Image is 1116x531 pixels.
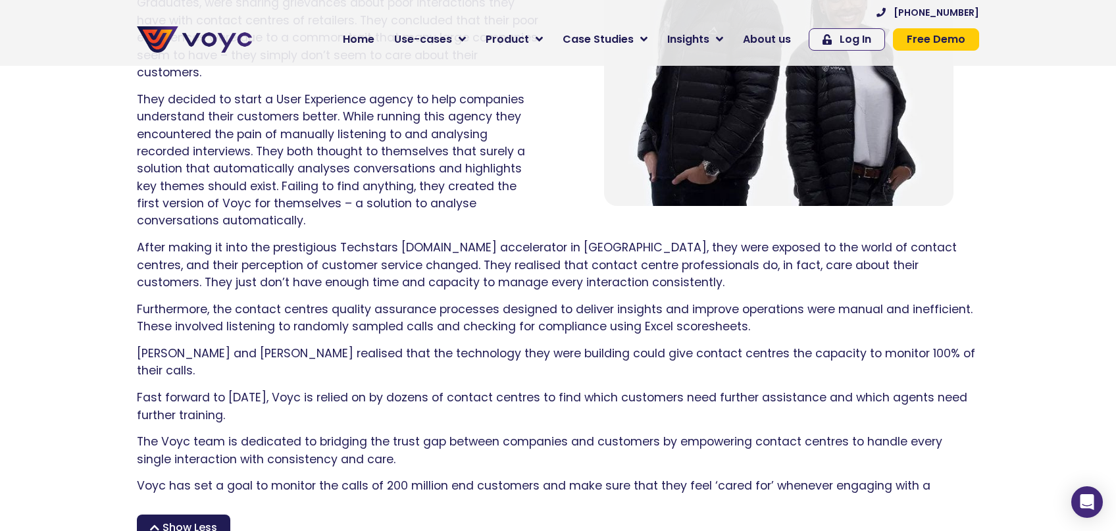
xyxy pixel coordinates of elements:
p: [PERSON_NAME] and [PERSON_NAME] realised that the technology they were building could give contac... [137,345,979,380]
span: Log In [840,34,871,45]
span: About us [743,32,791,47]
a: About us [733,26,801,53]
p: Fast forward to [DATE], Voyc is relied on by dozens of contact centres to find which customers ne... [137,389,979,424]
div: Open Intercom Messenger [1071,486,1103,518]
span: Insights [667,32,709,47]
a: Use-cases [384,26,476,53]
p: Voyc has set a goal to monitor the calls of 200 million end customers and make sure that they fee... [137,477,979,512]
a: Free Demo [893,28,979,51]
img: voyc-full-logo [137,26,252,53]
a: Product [476,26,553,53]
p: They decided to start a User Experience agency to help companies understand their customers bette... [137,91,538,230]
a: Case Studies [553,26,657,53]
p: The Voyc team is dedicated to bridging the trust gap between companies and customers by empowerin... [137,433,979,468]
span: Use-cases [394,32,452,47]
span: Case Studies [563,32,634,47]
p: Furthermore, the contact centres quality assurance processes designed to deliver insights and imp... [137,301,979,336]
a: [PHONE_NUMBER] [876,8,979,17]
span: Free Demo [907,34,965,45]
a: Log In [809,28,885,51]
a: Home [333,26,384,53]
span: [PHONE_NUMBER] [894,8,979,17]
a: Insights [657,26,733,53]
span: Home [343,32,374,47]
span: Product [486,32,529,47]
p: After making it into the prestigious Techstars [DOMAIN_NAME] accelerator in [GEOGRAPHIC_DATA], th... [137,239,979,291]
